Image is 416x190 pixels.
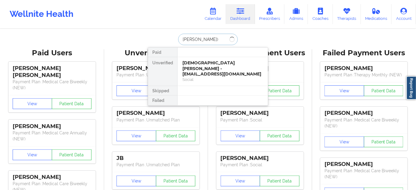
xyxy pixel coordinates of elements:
a: Prescribers [255,4,285,24]
div: [PERSON_NAME] [324,65,403,72]
div: Failed Payment Users [316,48,412,58]
p: Payment Plan : Unmatched Plan [116,72,195,78]
div: Skipped [148,86,177,96]
div: Social [182,77,263,82]
a: Report Bug [406,76,416,100]
div: [PERSON_NAME] [13,123,92,130]
button: View [221,130,260,141]
button: View [116,85,156,96]
a: Account [392,4,416,24]
button: View [221,176,260,186]
button: View [13,149,52,160]
p: Payment Plan : Medical Care Biweekly (NEW) [13,79,92,91]
a: Coaches [308,4,333,24]
div: [DEMOGRAPHIC_DATA][PERSON_NAME] - [EMAIL_ADDRESS][DOMAIN_NAME] [182,60,263,77]
a: Therapists [333,4,361,24]
a: Admins [284,4,308,24]
button: Patient Data [156,130,196,141]
button: Patient Data [260,85,300,96]
button: View [13,98,52,109]
a: Dashboard [226,4,255,24]
p: Payment Plan : Therapy Monthly (NEW) [324,72,403,78]
div: Failed [148,96,177,105]
div: Paid [148,47,177,57]
button: Patient Data [52,98,92,109]
div: [PERSON_NAME] [13,174,92,181]
p: Payment Plan : Unmatched Plan [116,117,195,123]
div: [PERSON_NAME] [116,65,195,72]
button: Patient Data [260,176,300,186]
p: Payment Plan : Medical Care Annually (NEW) [13,130,92,142]
div: [PERSON_NAME] [221,110,300,117]
div: Unverified [148,57,177,86]
a: Medications [361,4,392,24]
p: Payment Plan : Unmatched Plan [116,162,195,168]
button: Patient Data [364,85,404,96]
div: [PERSON_NAME] [324,110,403,117]
p: Payment Plan : Medical Care Biweekly (NEW) [324,117,403,129]
a: Calendar [200,4,226,24]
div: Paid Users [4,48,100,58]
p: Payment Plan : Medical Care Biweekly (NEW) [324,168,403,180]
div: JB [116,155,195,162]
button: View [324,136,364,147]
p: Payment Plan : Social [221,162,300,168]
button: Patient Data [364,136,404,147]
div: [PERSON_NAME] [PERSON_NAME] [13,65,92,79]
button: Patient Data [260,130,300,141]
button: Patient Data [156,176,196,186]
div: [PERSON_NAME] [116,110,195,117]
button: View [116,176,156,186]
div: [PERSON_NAME] [221,155,300,162]
button: View [324,85,364,96]
div: [PERSON_NAME] [324,161,403,168]
p: Payment Plan : Social [221,117,300,123]
div: Unverified Users [108,48,204,58]
button: Patient Data [52,149,92,160]
button: View [116,130,156,141]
